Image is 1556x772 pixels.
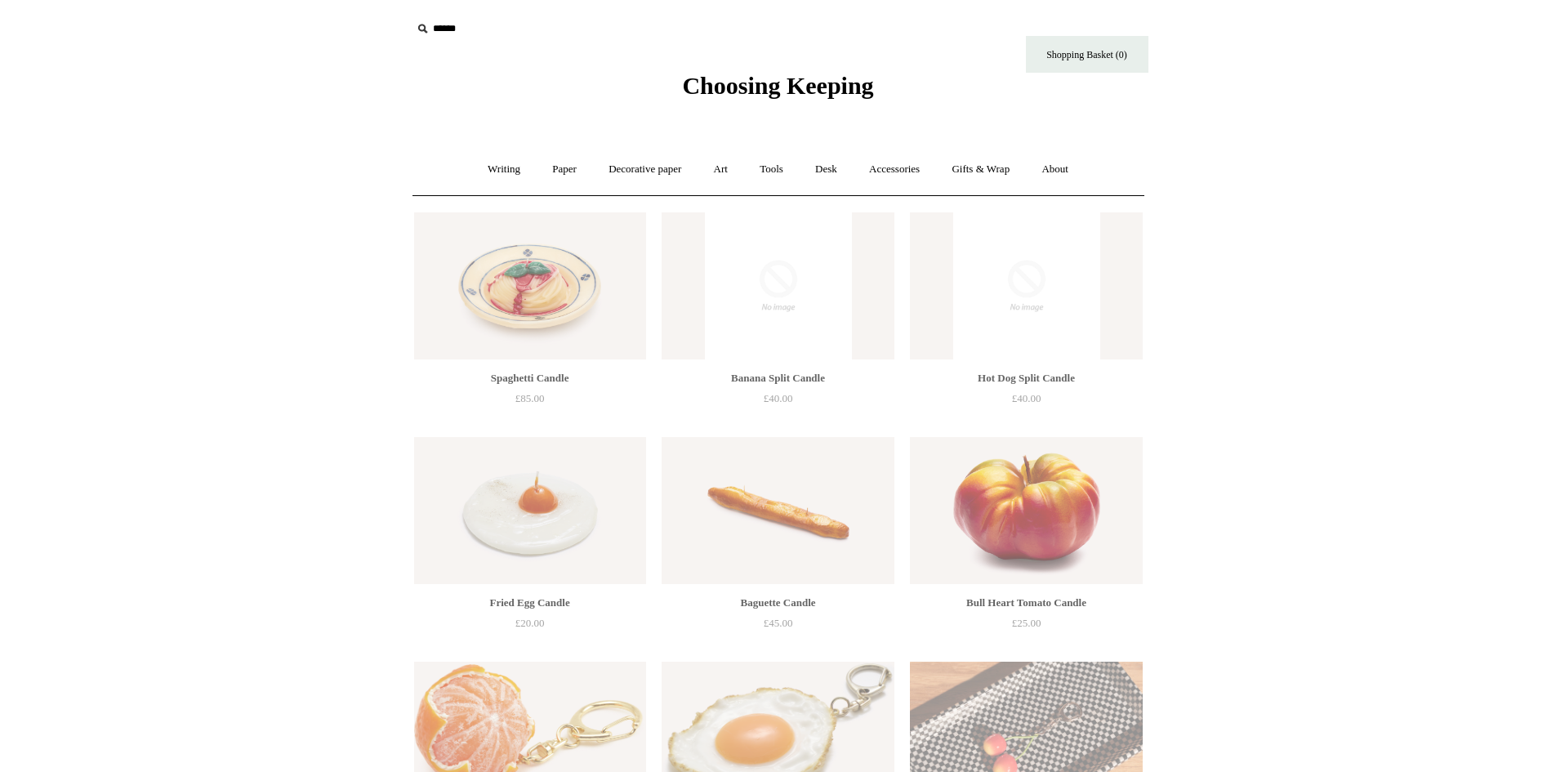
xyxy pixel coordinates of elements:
[537,148,591,191] a: Paper
[914,593,1138,613] div: Bull Heart Tomato Candle
[1012,617,1041,629] span: £25.00
[414,368,646,435] a: Spaghetti Candle £85.00
[662,593,894,660] a: Baguette Candle £45.00
[414,437,646,584] a: Fried Egg Candle Fried Egg Candle
[937,148,1024,191] a: Gifts & Wrap
[854,148,934,191] a: Accessories
[662,212,894,359] img: no-image-2048-a2addb12_grande.gif
[910,437,1142,584] img: Bull Heart Tomato Candle
[1012,392,1041,404] span: £40.00
[414,212,646,359] a: Spaghetti Candle Spaghetti Candle
[418,593,642,613] div: Fried Egg Candle
[414,437,646,584] img: Fried Egg Candle
[910,593,1142,660] a: Bull Heart Tomato Candle £25.00
[764,392,793,404] span: £40.00
[414,593,646,660] a: Fried Egg Candle £20.00
[764,617,793,629] span: £45.00
[800,148,852,191] a: Desk
[662,437,894,584] img: Baguette Candle
[515,617,545,629] span: £20.00
[1026,36,1148,73] a: Shopping Basket (0)
[914,368,1138,388] div: Hot Dog Split Candle
[666,368,889,388] div: Banana Split Candle
[910,437,1142,584] a: Bull Heart Tomato Candle Bull Heart Tomato Candle
[682,85,873,96] a: Choosing Keeping
[594,148,696,191] a: Decorative paper
[745,148,798,191] a: Tools
[418,368,642,388] div: Spaghetti Candle
[515,392,545,404] span: £85.00
[910,212,1142,359] img: no-image-2048-a2addb12_grande.gif
[414,212,646,359] img: Spaghetti Candle
[662,368,894,435] a: Banana Split Candle £40.00
[910,368,1142,435] a: Hot Dog Split Candle £40.00
[666,593,889,613] div: Baguette Candle
[662,437,894,584] a: Baguette Candle Baguette Candle
[1027,148,1083,191] a: About
[682,72,873,99] span: Choosing Keeping
[699,148,742,191] a: Art
[473,148,535,191] a: Writing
